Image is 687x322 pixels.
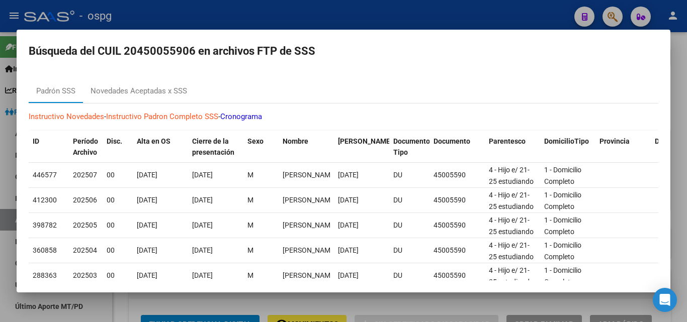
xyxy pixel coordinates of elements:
[393,270,425,281] div: DU
[33,137,39,145] span: ID
[106,112,218,121] a: Instructivo Padron Completo SSS
[243,131,279,164] datatable-header-cell: Sexo
[393,245,425,256] div: DU
[107,220,129,231] div: 00
[247,196,253,204] span: M
[338,196,359,204] span: [DATE]
[107,169,129,181] div: 00
[33,171,57,179] span: 446577
[192,246,213,254] span: [DATE]
[595,131,651,164] datatable-header-cell: Provincia
[247,171,253,179] span: M
[137,137,170,145] span: Alta en OS
[599,137,630,145] span: Provincia
[247,271,253,279] span: M
[220,112,262,121] a: Cronograma
[192,171,213,179] span: [DATE]
[540,131,595,164] datatable-header-cell: DomicilioTipo
[137,221,157,229] span: [DATE]
[33,221,57,229] span: 398782
[137,171,157,179] span: [DATE]
[91,85,187,97] div: Novedades Aceptadas x SSS
[338,271,359,279] span: [DATE]
[283,137,308,145] span: Nombre
[489,166,534,185] span: 4 - Hijo e/ 21-25 estudiando
[653,288,677,312] div: Open Intercom Messenger
[544,137,589,145] span: DomicilioTipo
[283,171,336,179] span: GUALA MAXIMILIANO IVAN
[338,137,394,145] span: [PERSON_NAME].
[430,131,485,164] datatable-header-cell: Documento
[434,220,481,231] div: 45005590
[192,221,213,229] span: [DATE]
[29,111,658,123] p: - -
[107,270,129,281] div: 00
[29,42,658,61] h2: Búsqueda del CUIL 20450055906 en archivos FTP de SSS
[36,85,75,97] div: Padrón SSS
[544,191,581,210] span: 1 - Domicilio Completo
[434,245,481,256] div: 45005590
[544,166,581,185] span: 1 - Domicilio Completo
[247,137,264,145] span: Sexo
[107,137,122,145] span: Disc.
[393,220,425,231] div: DU
[338,171,359,179] span: [DATE]
[29,112,104,121] a: Instructivo Novedades
[489,266,534,286] span: 4 - Hijo e/ 21-25 estudiando
[544,216,581,236] span: 1 - Domicilio Completo
[133,131,188,164] datatable-header-cell: Alta en OS
[434,169,481,181] div: 45005590
[283,271,336,279] span: GUALA MAXIMILIANO IVAN
[338,221,359,229] span: [DATE]
[434,137,470,145] span: Documento
[283,221,336,229] span: GUALA MAXIMILIANO IVAN
[247,246,253,254] span: M
[489,191,534,210] span: 4 - Hijo e/ 21-25 estudiando
[73,171,97,179] span: 202507
[192,271,213,279] span: [DATE]
[29,131,69,164] datatable-header-cell: ID
[137,246,157,254] span: [DATE]
[334,131,389,164] datatable-header-cell: Fecha Nac.
[544,241,581,261] span: 1 - Domicilio Completo
[33,196,57,204] span: 412300
[489,241,534,261] span: 4 - Hijo e/ 21-25 estudiando
[393,194,425,206] div: DU
[393,137,430,157] span: Documento Tipo
[192,196,213,204] span: [DATE]
[73,137,98,157] span: Período Archivo
[434,270,481,281] div: 45005590
[247,221,253,229] span: M
[188,131,243,164] datatable-header-cell: Cierre de la presentación
[393,169,425,181] div: DU
[192,137,234,157] span: Cierre de la presentación
[544,266,581,286] span: 1 - Domicilio Completo
[33,271,57,279] span: 288363
[73,271,97,279] span: 202503
[103,131,133,164] datatable-header-cell: Disc.
[73,221,97,229] span: 202505
[489,137,526,145] span: Parentesco
[434,194,481,206] div: 45005590
[107,194,129,206] div: 00
[73,246,97,254] span: 202504
[489,216,534,236] span: 4 - Hijo e/ 21-25 estudiando
[279,131,334,164] datatable-header-cell: Nombre
[338,246,359,254] span: [DATE]
[283,246,336,254] span: GUALA MAXIMILIANO IVAN
[107,245,129,256] div: 00
[137,196,157,204] span: [DATE]
[69,131,103,164] datatable-header-cell: Período Archivo
[485,131,540,164] datatable-header-cell: Parentesco
[283,196,336,204] span: GUALA MAXIMILIANO IVAN
[73,196,97,204] span: 202506
[33,246,57,254] span: 360858
[137,271,157,279] span: [DATE]
[389,131,430,164] datatable-header-cell: Documento Tipo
